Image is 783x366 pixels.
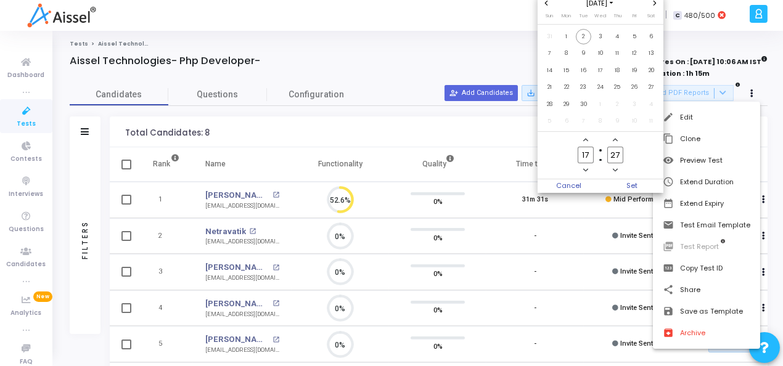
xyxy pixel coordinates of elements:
td: October 11, 2025 [643,113,660,130]
span: 13 [644,46,659,61]
td: September 5, 2025 [626,28,643,46]
span: 11 [644,113,659,129]
td: September 4, 2025 [609,28,626,46]
th: Monday [558,12,575,24]
th: Saturday [643,12,660,24]
span: Thu [613,12,621,19]
span: 12 [626,46,642,61]
td: September 17, 2025 [592,62,609,79]
td: October 1, 2025 [592,96,609,113]
button: Minus a hour [581,165,591,175]
span: 11 [610,46,625,61]
td: October 3, 2025 [626,96,643,113]
span: 8 [592,113,608,129]
td: September 7, 2025 [541,45,559,62]
td: October 6, 2025 [558,113,575,130]
th: Wednesday [592,12,609,24]
td: September 2, 2025 [575,28,592,46]
td: September 19, 2025 [626,62,643,79]
td: September 22, 2025 [558,79,575,96]
span: Sat [647,12,655,19]
span: 1 [559,29,574,44]
span: 5 [626,29,642,44]
td: October 8, 2025 [592,113,609,130]
span: 10 [626,113,642,129]
span: Sun [546,12,553,19]
td: September 1, 2025 [558,28,575,46]
td: October 10, 2025 [626,113,643,130]
td: September 25, 2025 [609,79,626,96]
td: September 30, 2025 [575,96,592,113]
td: October 5, 2025 [541,113,559,130]
td: August 31, 2025 [541,28,559,46]
td: September 20, 2025 [643,62,660,79]
span: 26 [626,79,642,95]
td: September 21, 2025 [541,79,559,96]
td: September 26, 2025 [626,79,643,96]
span: Mon [562,12,571,19]
span: 3 [592,29,608,44]
td: September 3, 2025 [592,28,609,46]
button: Add a hour [581,135,591,145]
td: September 13, 2025 [643,45,660,62]
span: 20 [644,63,659,78]
span: 15 [559,63,574,78]
button: Set [601,179,663,193]
span: 2 [610,97,625,112]
th: Tuesday [575,12,592,24]
th: Thursday [609,12,626,24]
span: 2 [576,29,591,44]
span: 16 [576,63,591,78]
td: September 10, 2025 [592,45,609,62]
td: October 9, 2025 [609,113,626,130]
td: September 6, 2025 [643,28,660,46]
span: 25 [610,79,625,95]
span: 14 [542,63,557,78]
td: October 4, 2025 [643,96,660,113]
span: 30 [576,97,591,112]
button: Minus a minute [610,165,621,175]
span: 21 [542,79,557,95]
span: 10 [592,46,608,61]
td: September 8, 2025 [558,45,575,62]
th: Friday [626,12,643,24]
span: 22 [559,79,574,95]
span: 6 [559,113,574,129]
span: Wed [594,12,606,19]
td: September 14, 2025 [541,62,559,79]
span: 6 [644,29,659,44]
td: September 9, 2025 [575,45,592,62]
span: 24 [592,79,608,95]
span: 4 [610,29,625,44]
button: Cancel [538,179,601,193]
td: September 28, 2025 [541,96,559,113]
td: September 15, 2025 [558,62,575,79]
span: 17 [592,63,608,78]
span: 29 [559,97,574,112]
span: 23 [576,79,591,95]
span: 4 [644,97,659,112]
span: 9 [576,46,591,61]
span: 3 [626,97,642,112]
span: 1 [592,97,608,112]
span: 28 [542,97,557,112]
td: September 24, 2025 [592,79,609,96]
button: Add a minute [610,135,621,145]
td: September 12, 2025 [626,45,643,62]
span: 19 [626,63,642,78]
span: 7 [542,46,557,61]
span: 31 [542,29,557,44]
span: Tue [579,12,588,19]
td: September 29, 2025 [558,96,575,113]
th: Sunday [541,12,559,24]
td: October 2, 2025 [609,96,626,113]
span: 27 [644,79,659,95]
td: September 23, 2025 [575,79,592,96]
td: September 18, 2025 [609,62,626,79]
span: 18 [610,63,625,78]
span: 8 [559,46,574,61]
span: 5 [542,113,557,129]
span: Fri [633,12,636,19]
